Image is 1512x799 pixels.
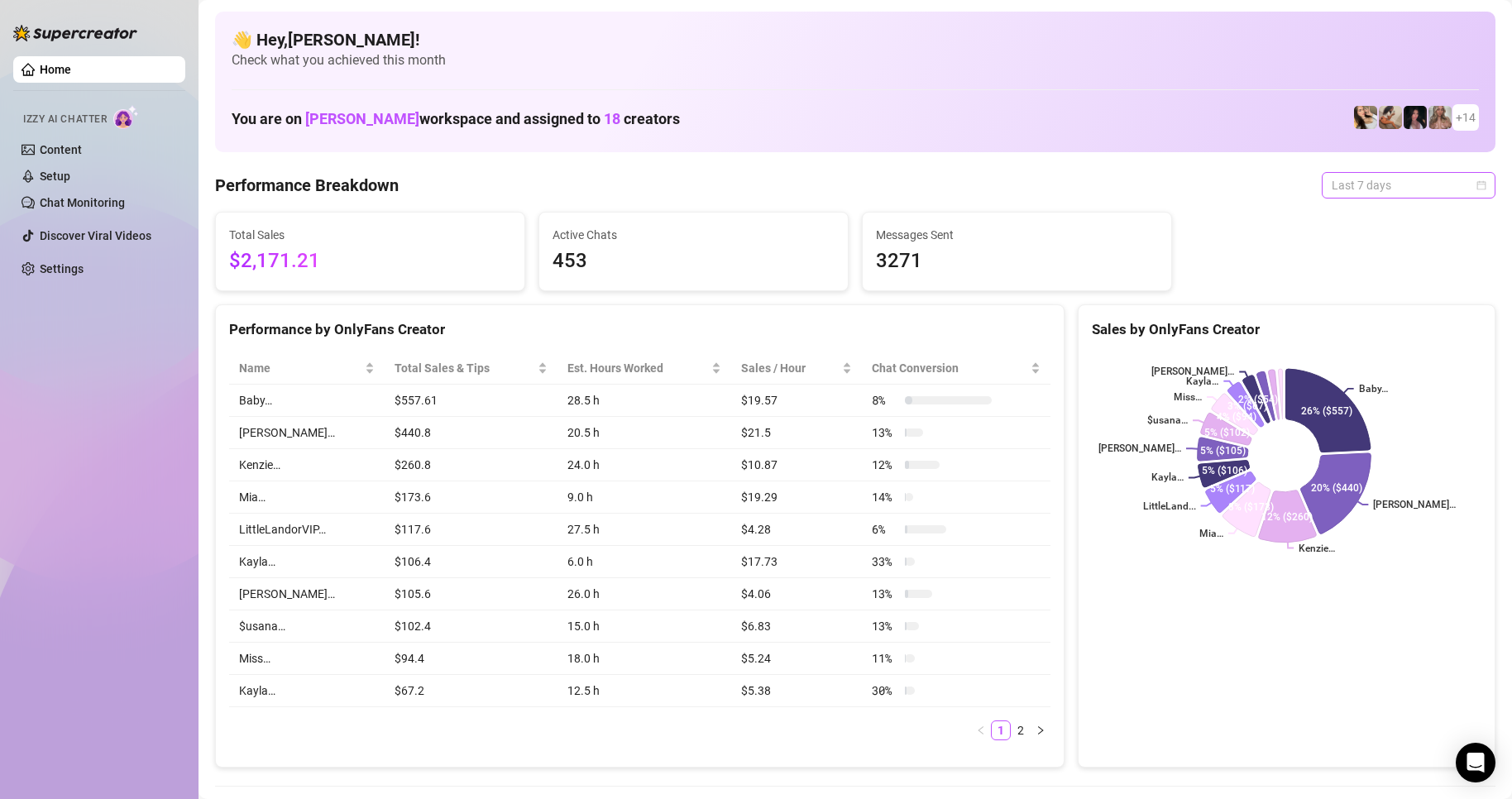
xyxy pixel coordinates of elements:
[385,352,557,385] th: Total Sales & Tips
[1404,106,1427,129] img: Baby (@babyyyybellaa)
[557,546,731,578] td: 6.0 h
[1186,376,1218,387] text: Kayla…
[229,226,511,244] span: Total Sales
[1379,106,1402,129] img: Kayla (@kaylathaylababy)
[229,246,511,277] span: $2,171.21
[385,481,557,514] td: $173.6
[232,110,680,128] h1: You are on workspace and assigned to creators
[557,578,731,610] td: 26.0 h
[872,585,898,603] span: 13 %
[385,546,557,578] td: $106.4
[40,170,70,183] a: Setup
[872,488,898,506] span: 14 %
[1428,106,1452,129] img: Kenzie (@dmaxkenz)
[113,105,139,129] img: AI Chatter
[215,174,399,197] h4: Performance Breakdown
[1031,720,1050,740] button: right
[229,546,385,578] td: Kayla…
[731,449,863,481] td: $10.87
[1174,391,1202,403] text: Miss…
[1359,383,1388,395] text: Baby…
[862,352,1050,385] th: Chat Conversion
[229,318,1050,341] div: Performance by OnlyFans Creator
[1031,720,1050,740] li: Next Page
[604,110,620,127] span: 18
[385,514,557,546] td: $117.6
[385,417,557,449] td: $440.8
[731,610,863,643] td: $6.83
[1036,725,1045,735] span: right
[385,449,557,481] td: $260.8
[731,675,863,707] td: $5.38
[971,720,991,740] button: left
[731,385,863,417] td: $19.57
[1354,106,1377,129] img: Avry (@avryjennerfree)
[992,721,1010,739] a: 1
[872,553,898,571] span: 33 %
[876,226,1158,244] span: Messages Sent
[23,112,107,127] span: Izzy AI Chatter
[40,63,71,76] a: Home
[305,110,419,127] span: [PERSON_NAME]
[385,385,557,417] td: $557.61
[40,262,84,275] a: Settings
[229,449,385,481] td: Kenzie…
[1476,180,1486,190] span: calendar
[557,643,731,675] td: 18.0 h
[1151,472,1184,484] text: Kayla…
[731,578,863,610] td: $4.06
[13,25,137,41] img: logo-BBDzfeDw.svg
[872,682,898,700] span: 30 %
[1151,366,1234,378] text: [PERSON_NAME]…
[976,725,986,735] span: left
[557,481,731,514] td: 9.0 h
[232,51,1479,69] span: Check what you achieved this month
[731,546,863,578] td: $17.73
[557,385,731,417] td: 28.5 h
[239,359,361,377] span: Name
[991,720,1011,740] li: 1
[385,610,557,643] td: $102.4
[971,720,991,740] li: Previous Page
[731,481,863,514] td: $19.29
[1456,108,1476,127] span: + 14
[872,456,898,474] span: 12 %
[872,649,898,667] span: 11 %
[229,610,385,643] td: $usana…
[229,578,385,610] td: [PERSON_NAME]…
[872,391,898,409] span: 8 %
[731,417,863,449] td: $21.5
[229,675,385,707] td: Kayla…
[557,417,731,449] td: 20.5 h
[385,643,557,675] td: $94.4
[229,514,385,546] td: LittleLandorVIP…
[1098,443,1181,455] text: [PERSON_NAME]…
[872,359,1026,377] span: Chat Conversion
[229,352,385,385] th: Name
[40,229,151,242] a: Discover Viral Videos
[557,514,731,546] td: 27.5 h
[1456,743,1495,782] div: Open Intercom Messenger
[229,385,385,417] td: Baby…
[1332,173,1486,198] span: Last 7 days
[553,226,835,244] span: Active Chats
[557,610,731,643] td: 15.0 h
[1092,318,1481,341] div: Sales by OnlyFans Creator
[872,520,898,538] span: 6 %
[1142,500,1195,512] text: LittleLand...
[385,578,557,610] td: $105.6
[395,359,534,377] span: Total Sales & Tips
[232,28,1479,51] h4: 👋 Hey, [PERSON_NAME] !
[40,143,82,156] a: Content
[567,359,708,377] div: Est. Hours Worked
[731,514,863,546] td: $4.28
[872,423,898,442] span: 13 %
[40,196,125,209] a: Chat Monitoring
[1147,415,1188,427] text: $usana…
[557,449,731,481] td: 24.0 h
[229,417,385,449] td: [PERSON_NAME]…
[557,675,731,707] td: 12.5 h
[229,643,385,675] td: Miss…
[876,246,1158,277] span: 3271
[1374,500,1457,511] text: [PERSON_NAME]…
